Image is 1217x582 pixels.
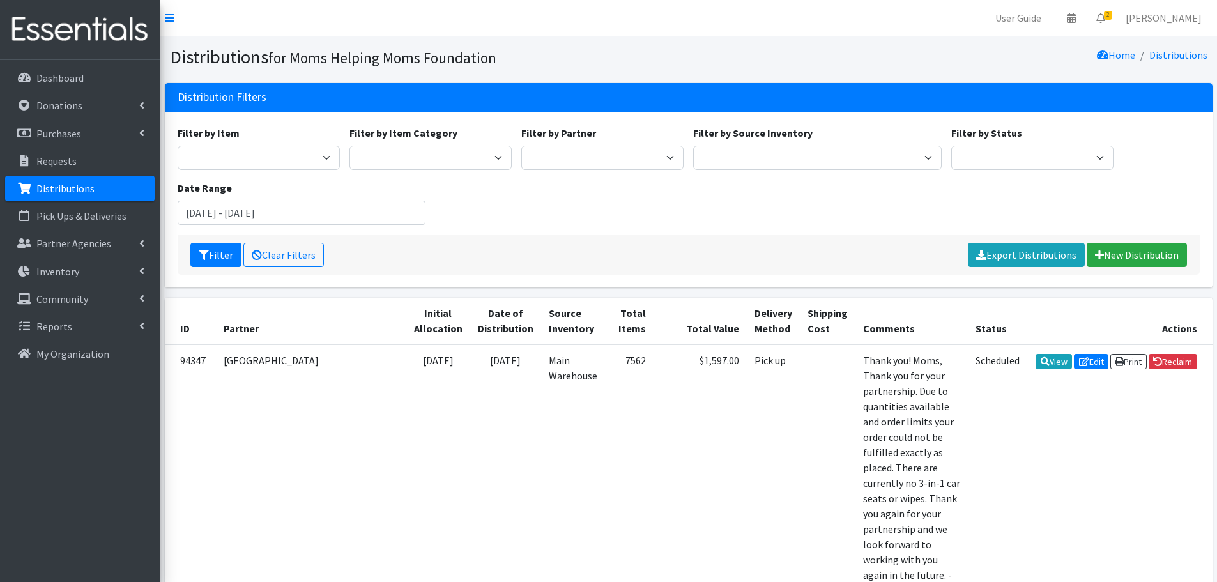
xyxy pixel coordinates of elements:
p: Requests [36,155,77,167]
a: Export Distributions [968,243,1085,267]
p: Distributions [36,182,95,195]
p: Community [36,293,88,305]
a: Clear Filters [243,243,324,267]
a: Community [5,286,155,312]
th: Date of Distribution [470,298,541,344]
h3: Distribution Filters [178,91,266,104]
p: Reports [36,320,72,333]
label: Filter by Source Inventory [693,125,813,141]
th: Partner [216,298,406,344]
p: Inventory [36,265,79,278]
a: Reports [5,314,155,339]
a: Reclaim [1149,354,1197,369]
button: Filter [190,243,241,267]
a: [PERSON_NAME] [1115,5,1212,31]
a: Inventory [5,259,155,284]
th: Total Value [654,298,747,344]
p: Purchases [36,127,81,140]
label: Filter by Item Category [349,125,457,141]
th: Source Inventory [541,298,605,344]
a: Dashboard [5,65,155,91]
a: My Organization [5,341,155,367]
p: Pick Ups & Deliveries [36,210,126,222]
a: Partner Agencies [5,231,155,256]
a: Pick Ups & Deliveries [5,203,155,229]
th: Delivery Method [747,298,800,344]
p: Donations [36,99,82,112]
th: Shipping Cost [800,298,855,344]
img: HumanEssentials [5,8,155,51]
label: Filter by Status [951,125,1022,141]
a: Requests [5,148,155,174]
th: Total Items [605,298,654,344]
p: Dashboard [36,72,84,84]
a: 2 [1086,5,1115,31]
label: Date Range [178,180,232,195]
small: for Moms Helping Moms Foundation [268,49,496,67]
a: View [1036,354,1072,369]
th: Actions [1027,298,1213,344]
a: Home [1097,49,1135,61]
a: User Guide [985,5,1052,31]
th: Comments [855,298,968,344]
th: ID [165,298,216,344]
a: Distributions [1149,49,1207,61]
span: 2 [1104,11,1112,20]
a: Donations [5,93,155,118]
input: January 1, 2011 - December 31, 2011 [178,201,426,225]
a: Print [1110,354,1147,369]
th: Status [968,298,1027,344]
a: New Distribution [1087,243,1187,267]
th: Initial Allocation [406,298,470,344]
label: Filter by Item [178,125,240,141]
a: Purchases [5,121,155,146]
a: Distributions [5,176,155,201]
p: My Organization [36,348,109,360]
h1: Distributions [170,46,684,68]
label: Filter by Partner [521,125,596,141]
p: Partner Agencies [36,237,111,250]
a: Edit [1074,354,1108,369]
